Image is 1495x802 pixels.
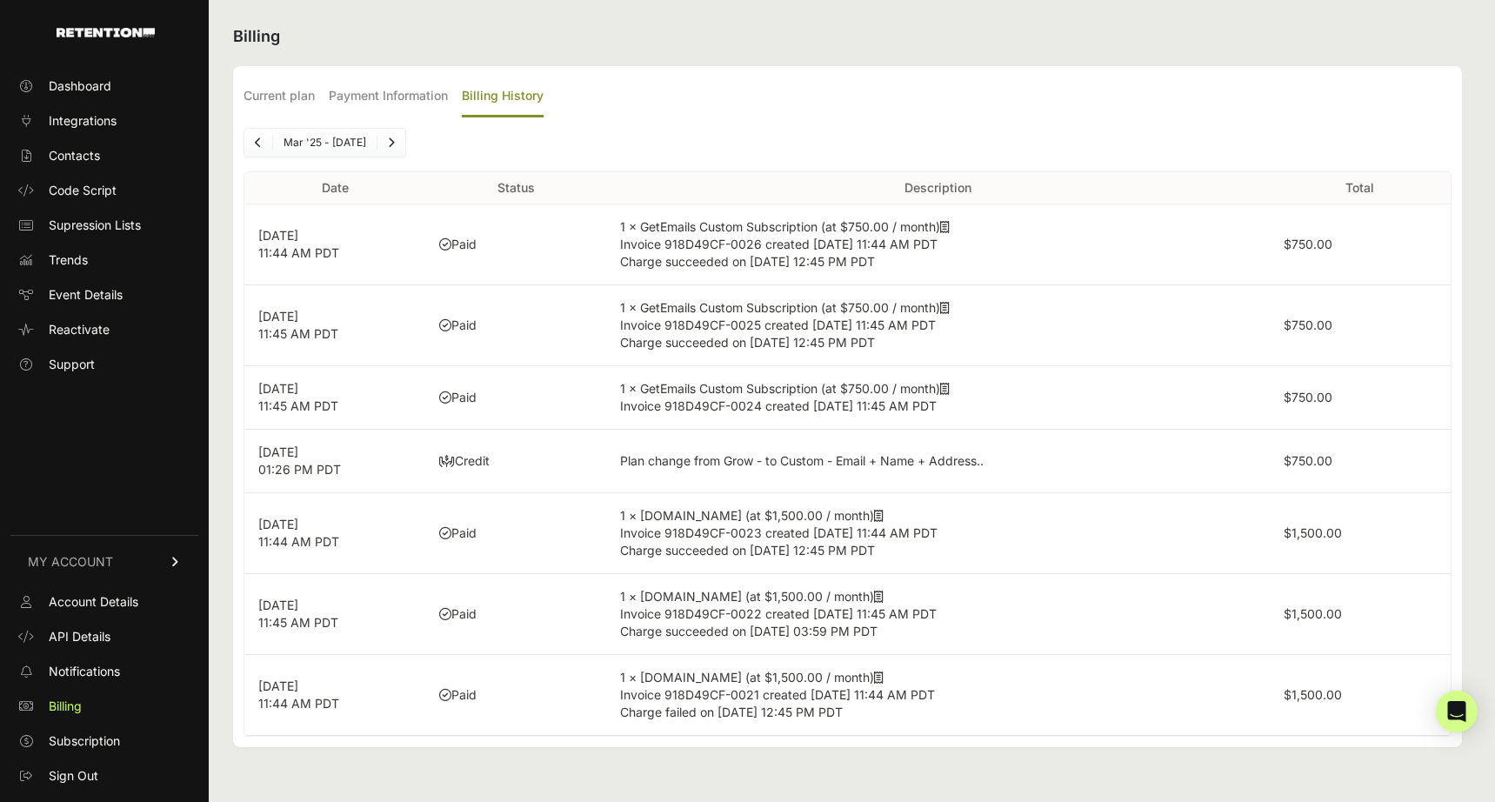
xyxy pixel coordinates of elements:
span: Sign Out [49,767,98,785]
span: Charge succeeded on [DATE] 03:59 PM PDT [620,624,878,638]
a: Notifications [10,658,198,685]
td: Paid [425,285,606,366]
span: Account Details [49,593,138,611]
a: Code Script [10,177,198,204]
th: Total [1270,172,1451,204]
p: [DATE] 11:45 AM PDT [258,380,411,415]
th: Date [244,172,425,204]
a: Reactivate [10,316,198,344]
td: 1 × [DOMAIN_NAME] (at $1,500.00 / month) [606,655,1270,736]
a: Subscription [10,727,198,755]
p: [DATE] 11:44 AM PDT [258,227,411,262]
label: $750.00 [1284,317,1332,332]
p: [DATE] 01:26 PM PDT [258,444,411,478]
a: Integrations [10,107,198,135]
a: Support [10,351,198,378]
span: Invoice 918D49CF-0023 created [DATE] 11:44 AM PDT [620,525,938,540]
span: MY ACCOUNT [28,553,113,571]
th: Status [425,172,606,204]
span: Invoice 918D49CF-0025 created [DATE] 11:45 AM PDT [620,317,936,332]
td: 1 × [DOMAIN_NAME] (at $1,500.00 / month) [606,574,1270,655]
a: Contacts [10,142,198,170]
span: Charge succeeded on [DATE] 12:45 PM PDT [620,335,875,350]
span: Invoice 918D49CF-0024 created [DATE] 11:45 AM PDT [620,398,937,413]
span: Invoice 918D49CF-0022 created [DATE] 11:45 AM PDT [620,606,937,621]
a: API Details [10,623,198,651]
h2: Billing [233,24,1462,49]
td: Paid [425,366,606,430]
span: Contacts [49,147,100,164]
td: 1 × GetEmails Custom Subscription (at $750.00 / month) [606,285,1270,366]
span: Integrations [49,112,117,130]
td: 1 × GetEmails Custom Subscription (at $750.00 / month) [606,204,1270,285]
a: Account Details [10,588,198,616]
p: [DATE] 11:44 AM PDT [258,678,411,712]
td: Paid [425,574,606,655]
p: [DATE] 11:44 AM PDT [258,516,411,551]
span: Charge succeeded on [DATE] 12:45 PM PDT [620,254,875,269]
a: Next [377,129,405,157]
span: Billing [49,698,82,715]
label: $1,500.00 [1284,606,1342,621]
span: Reactivate [49,321,110,338]
a: MY ACCOUNT [10,535,198,588]
a: Event Details [10,281,198,309]
label: Current plan [244,77,315,117]
span: Invoice 918D49CF-0021 created [DATE] 11:44 AM PDT [620,687,935,702]
label: Payment Information [329,77,448,117]
label: $1,500.00 [1284,687,1342,702]
a: Sign Out [10,762,198,790]
span: Dashboard [49,77,111,95]
a: Dashboard [10,72,198,100]
td: 1 × [DOMAIN_NAME] (at $1,500.00 / month) [606,493,1270,574]
td: Paid [425,655,606,736]
span: Event Details [49,286,123,304]
a: Billing [10,692,198,720]
a: Trends [10,246,198,274]
label: $750.00 [1284,390,1332,404]
a: Supression Lists [10,211,198,239]
span: Notifications [49,663,120,680]
span: Code Script [49,182,117,199]
p: [DATE] 11:45 AM PDT [258,308,411,343]
label: $750.00 [1284,237,1332,251]
span: Subscription [49,732,120,750]
img: Retention.com [57,28,155,37]
label: Billing History [462,77,544,117]
a: Previous [244,129,272,157]
span: Trends [49,251,88,269]
span: Supression Lists [49,217,141,234]
label: $750.00 [1284,453,1332,468]
div: Open Intercom Messenger [1436,691,1478,732]
label: $1,500.00 [1284,525,1342,540]
td: Plan change from Grow - to Custom - Email + Name + Address.. [606,430,1270,493]
td: Paid [425,493,606,574]
span: Invoice 918D49CF-0026 created [DATE] 11:44 AM PDT [620,237,938,251]
li: Mar '25 - [DATE] [272,136,377,150]
p: [DATE] 11:45 AM PDT [258,597,411,632]
th: Description [606,172,1270,204]
span: API Details [49,628,110,645]
td: Credit [425,430,606,493]
span: Charge succeeded on [DATE] 12:45 PM PDT [620,543,875,558]
td: 1 × GetEmails Custom Subscription (at $750.00 / month) [606,366,1270,430]
span: Support [49,356,95,373]
td: Paid [425,204,606,285]
span: Charge failed on [DATE] 12:45 PM PDT [620,705,843,719]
